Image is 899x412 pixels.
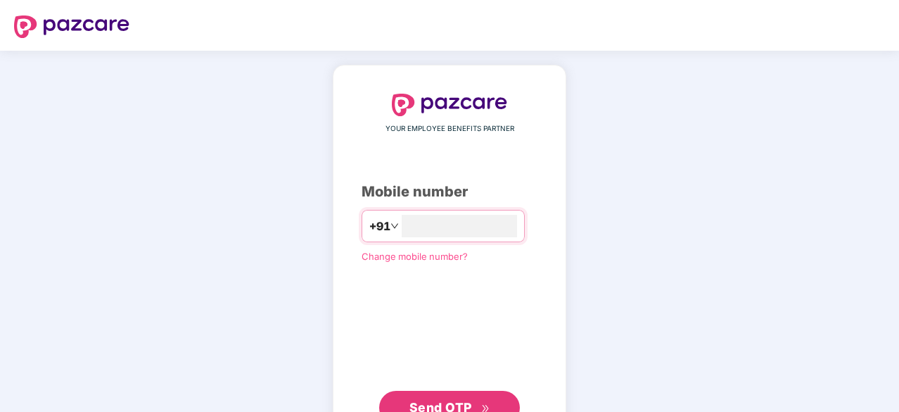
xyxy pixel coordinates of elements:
span: YOUR EMPLOYEE BENEFITS PARTNER [385,123,514,135]
span: +91 [369,218,390,235]
img: logo [14,15,129,38]
a: Change mobile number? [362,251,468,262]
span: down [390,222,399,230]
div: Mobile number [362,181,537,203]
img: logo [392,94,507,116]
